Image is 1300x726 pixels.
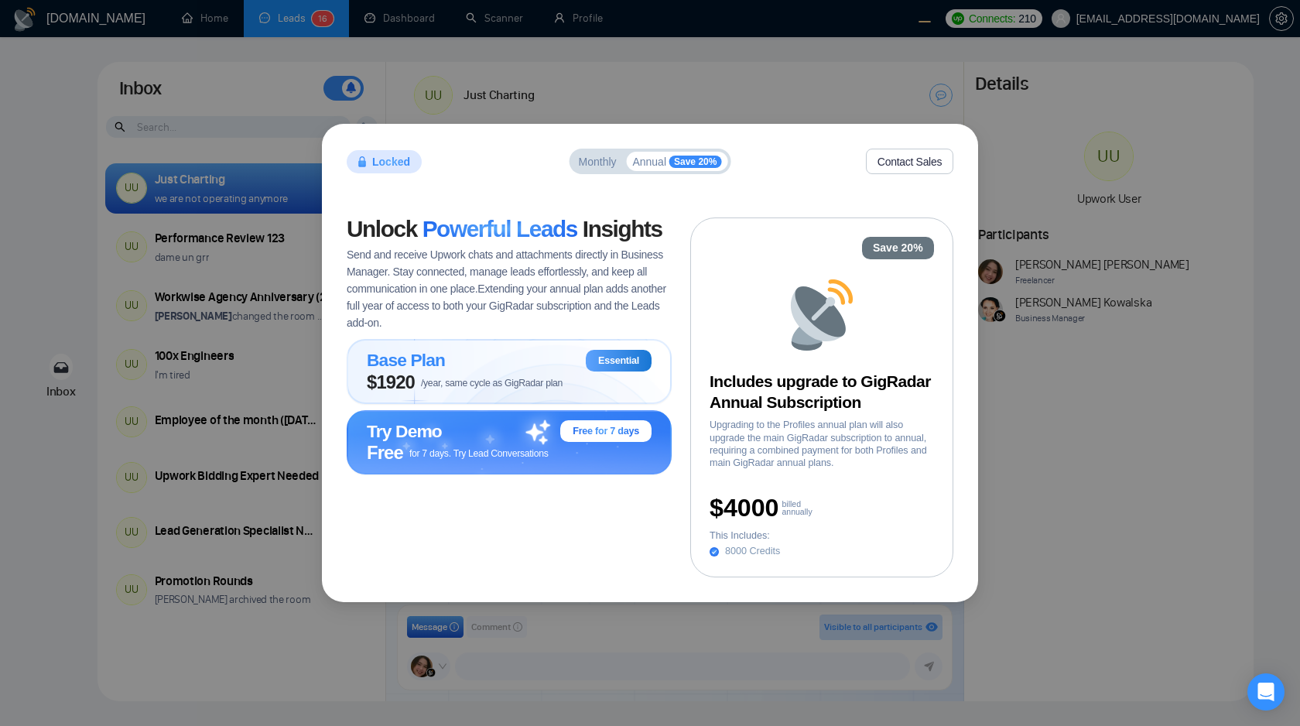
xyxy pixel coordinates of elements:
span: Annual [632,156,666,167]
div: Save 20% [862,237,934,259]
span: Try Demo [367,421,442,441]
span: billed annually [782,500,815,516]
span: Powerful Leads [422,216,577,241]
button: Monthly [573,152,623,171]
span: Save 20% [669,156,721,168]
h3: Includes upgrade to GigRadar Annual Subscription [710,371,934,413]
div: Open Intercom Messenger [1247,673,1285,711]
span: Send and receive Upwork chats and attachments directly in Business Manager. Stay connected, manag... [347,246,672,331]
button: Contact Sales [866,149,953,174]
span: $4000 [710,493,779,522]
span: Free [367,442,403,464]
span: Unlock Insights [347,217,672,241]
span: Monthly [579,156,617,167]
span: /year, same cycle as GigRadar plan [421,378,563,389]
span: Upgrading to the Profiles annual plan will also upgrade the main GigRadar subscription to annual,... [710,419,934,470]
span: Locked [372,153,410,170]
span: $1920 [367,372,415,393]
span: Base Plan [367,350,445,370]
button: AnnualSave 20% [626,152,727,171]
span: for 7 days. Try Lead Conversations [409,448,549,459]
span: 8000 Credits [725,545,780,558]
span: Free for 7 days [573,425,639,437]
span: This Includes: [710,530,770,542]
span: Essential [598,354,639,367]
